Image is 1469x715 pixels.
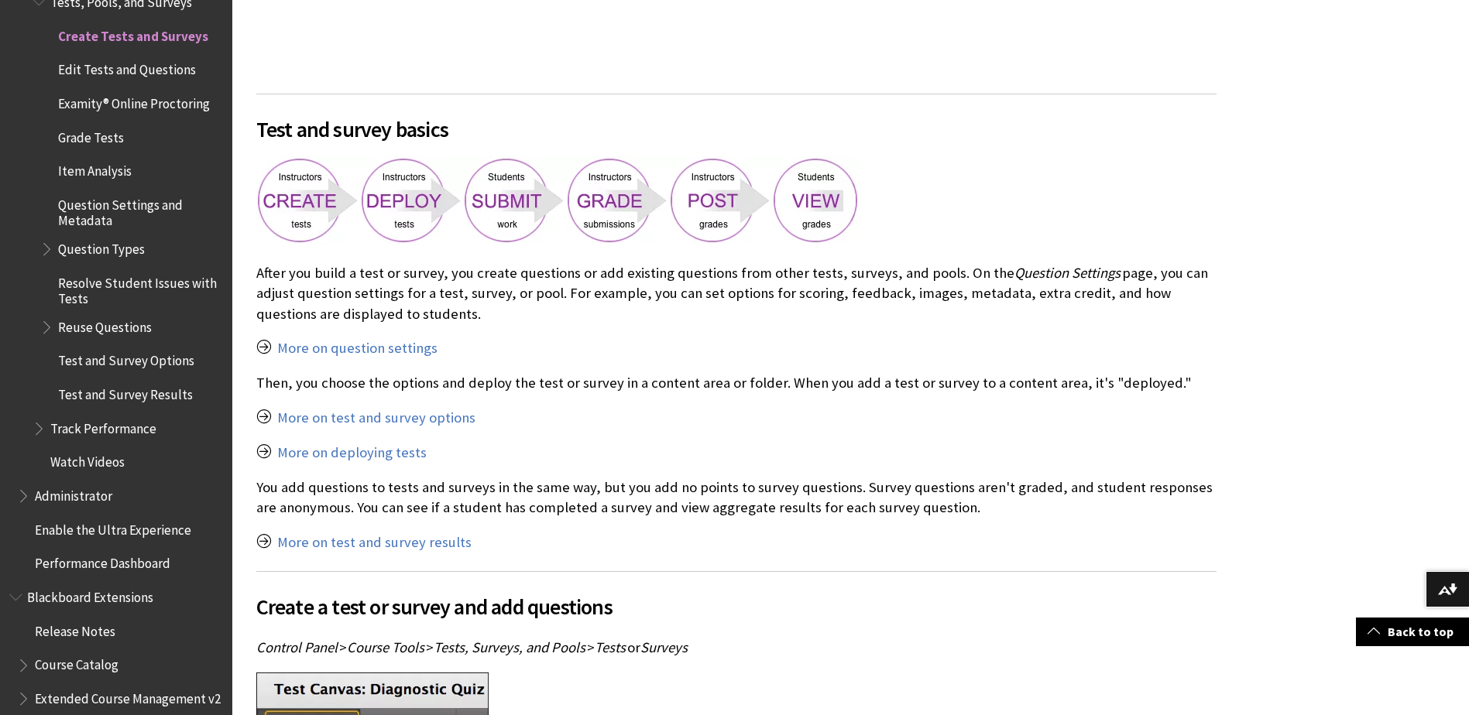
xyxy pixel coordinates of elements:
[277,339,438,357] a: More on question settings
[35,652,118,673] span: Course Catalog
[277,409,475,427] a: More on test and survey options
[256,263,1217,324] p: After you build a test or survey, you create questions or add existing questions from other tests...
[256,638,338,656] span: Control Panel
[35,517,191,538] span: Enable the Ultra Experience
[256,477,1217,518] p: You add questions to tests and surveys in the same way, but you add no points to survey questions...
[50,450,125,470] span: Watch Videos
[347,638,424,656] span: Course Tools
[35,483,112,504] span: Administrator
[1356,617,1469,646] a: Back to top
[58,236,145,257] span: Question Types
[35,686,221,706] span: Extended Course Management v2
[256,638,1217,658] p: > > > or
[58,91,210,111] span: Examity® Online Proctoring
[277,443,427,462] a: More on deploying tests
[58,23,208,44] span: Create Tests and Surveys
[1014,264,1121,282] span: Question Settings
[595,638,626,656] span: Tests
[434,638,585,656] span: Tests, Surveys, and Pools
[256,373,1217,393] p: Then, you choose the options and deploy the test or survey in a content area or folder. When you ...
[277,533,472,552] a: More on test and survey results
[256,590,1217,623] span: Create a test or survey and add questions
[58,381,193,402] span: Test and Survey Results
[640,638,688,656] span: Surveys
[256,113,1217,145] span: Test and survey basics
[35,551,170,572] span: Performance Dashboard
[58,270,221,306] span: Resolve Student Issues with Tests
[27,584,153,605] span: Blackboard Extensions
[58,192,221,228] span: Question Settings and Metadata
[58,314,152,335] span: Reuse Questions
[58,125,124,145] span: Grade Tests
[50,416,156,436] span: Track Performance
[58,57,196,78] span: Edit Tests and Questions
[58,348,194,369] span: Test and Survey Options
[35,618,115,639] span: Release Notes
[58,159,132,180] span: Item Analysis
